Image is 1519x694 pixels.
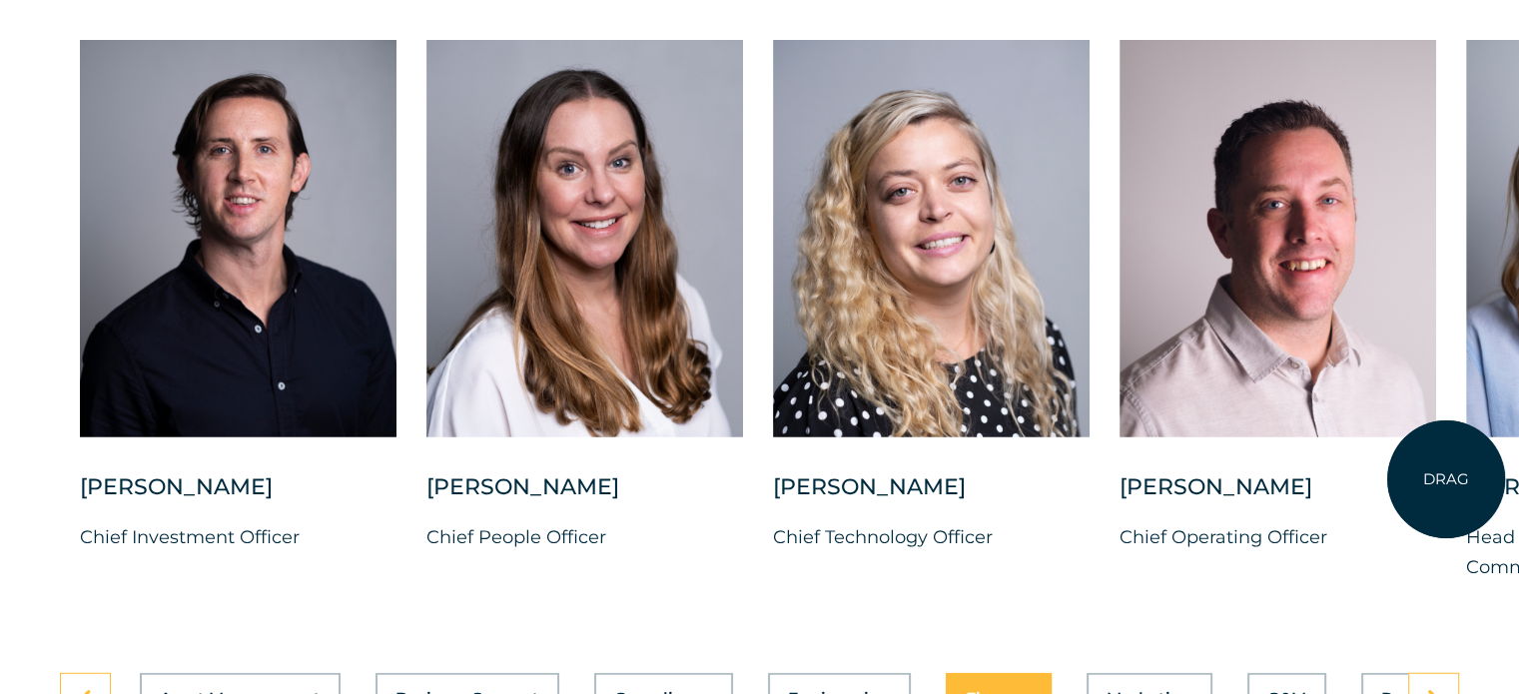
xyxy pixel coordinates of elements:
[1120,472,1436,522] div: [PERSON_NAME]
[426,472,743,522] div: [PERSON_NAME]
[773,522,1090,552] p: Chief Technology Officer
[426,522,743,552] p: Chief People Officer
[1120,522,1436,552] p: Chief Operating Officer
[80,522,396,552] p: Chief Investment Officer
[80,472,396,522] div: [PERSON_NAME]
[773,472,1090,522] div: [PERSON_NAME]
